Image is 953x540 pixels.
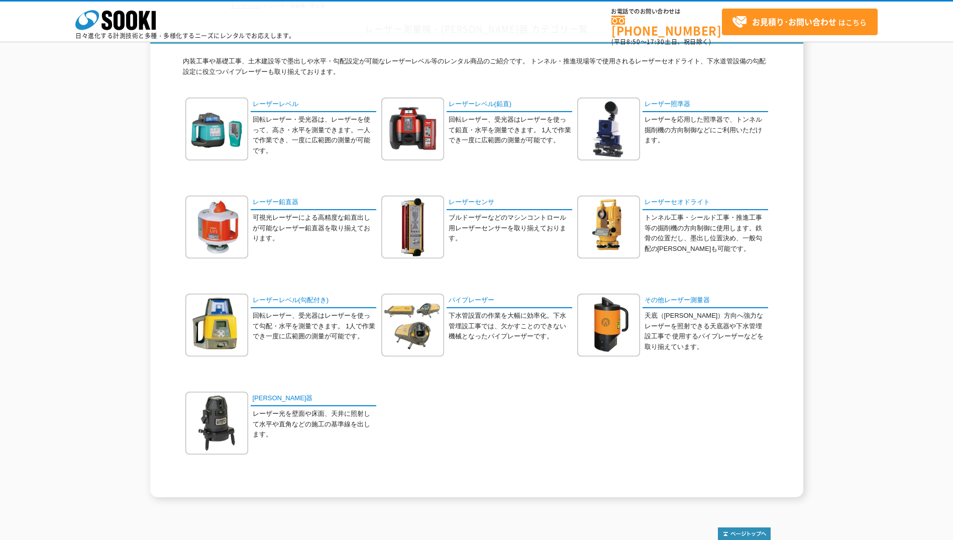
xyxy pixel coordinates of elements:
a: レーザー鉛直器 [251,196,376,210]
p: 可視光レーザーによる高精度な鉛直出しが可能なレーザー鉛直器を取り揃えております。 [253,213,376,244]
img: レーザー照準器 [577,98,640,160]
a: パイプレーザー [447,294,572,308]
a: お見積り･お問い合わせはこちら [722,9,878,35]
a: レーザー照準器 [643,98,768,112]
p: 内装工事や基礎工事、土木建設等で墨出しや水平・勾配設定が可能なレーザーレベル等のレンタル商品のご紹介です。 トンネル・推進現場等で使用されるレーザーセオドライト、下水道管設備の勾配設定に役立つパ... [183,56,771,82]
a: [PERSON_NAME]器 [251,392,376,406]
img: パイプレーザー [381,294,444,356]
img: レーザー鉛直器 [185,196,248,258]
img: レーザーレベル(鉛直) [381,98,444,160]
p: 回転レーザー、受光器はレーザーを使って鉛直・水平を測量できます。 1人で作業でき一度に広範囲の測量が可能です。 [449,115,572,146]
p: トンネル工事・シールド工事・推進工事等の掘削機の方向制御に使用します。鉄骨の位置だし、墨出し位置決め、一般勾配の[PERSON_NAME]も可能です。 [645,213,768,254]
a: レーザーセンサ [447,196,572,210]
img: その他レーザー測量器 [577,294,640,356]
span: 17:30 [647,37,665,46]
img: レーザーセンサ [381,196,444,258]
a: [PHONE_NUMBER] [611,16,722,36]
img: レーザーレベル [185,98,248,160]
p: 日々進化する計測技術と多種・多様化するニーズにレンタルでお応えします。 [75,33,295,39]
a: レーザーセオドライト [643,196,768,210]
span: はこちら [732,15,867,30]
img: レーザーセオドライト [577,196,640,258]
p: レーザー光を壁面や床面、天井に照射して水平や直角などの施工の基準線を出します。 [253,409,376,440]
span: お電話でのお問い合わせは [611,9,722,15]
a: レーザーレベル(勾配付き) [251,294,376,308]
p: 回転レーザー、受光器はレーザーを使って勾配・水平を測量できます。 1人で作業でき一度に広範囲の測量が可能です。 [253,311,376,342]
p: レーザーを応用した照準器で、トンネル掘削機の方向制御などにご利用いただけます。 [645,115,768,146]
p: 天底（[PERSON_NAME]）方向へ強力なレーザーを照射できる天底器や下水管埋設工事で 使用するパイプレーザーなどを取り揃えています。 [645,311,768,352]
span: (平日 ～ 土日、祝日除く) [611,37,711,46]
a: レーザーレベル [251,98,376,112]
span: 8:50 [626,37,641,46]
p: 下水管設置の作業を大幅に効率化。下水管埋設工事では、欠かすことのできない機械となったパイプレーザーです。 [449,311,572,342]
p: 回転レーザー・受光器は、レーザーを使って、高さ・水平を測量できます。一人で作業でき、一度に広範囲の測量が可能です。 [253,115,376,156]
img: レーザーレベル(勾配付き) [185,294,248,356]
a: レーザーレベル(鉛直) [447,98,572,112]
p: ブルドーザーなどのマシンコントロール用レーザーセンサーを取り揃えております。 [449,213,572,244]
img: 墨出器 [185,392,248,455]
a: その他レーザー測量器 [643,294,768,308]
strong: お見積り･お問い合わせ [752,16,836,28]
